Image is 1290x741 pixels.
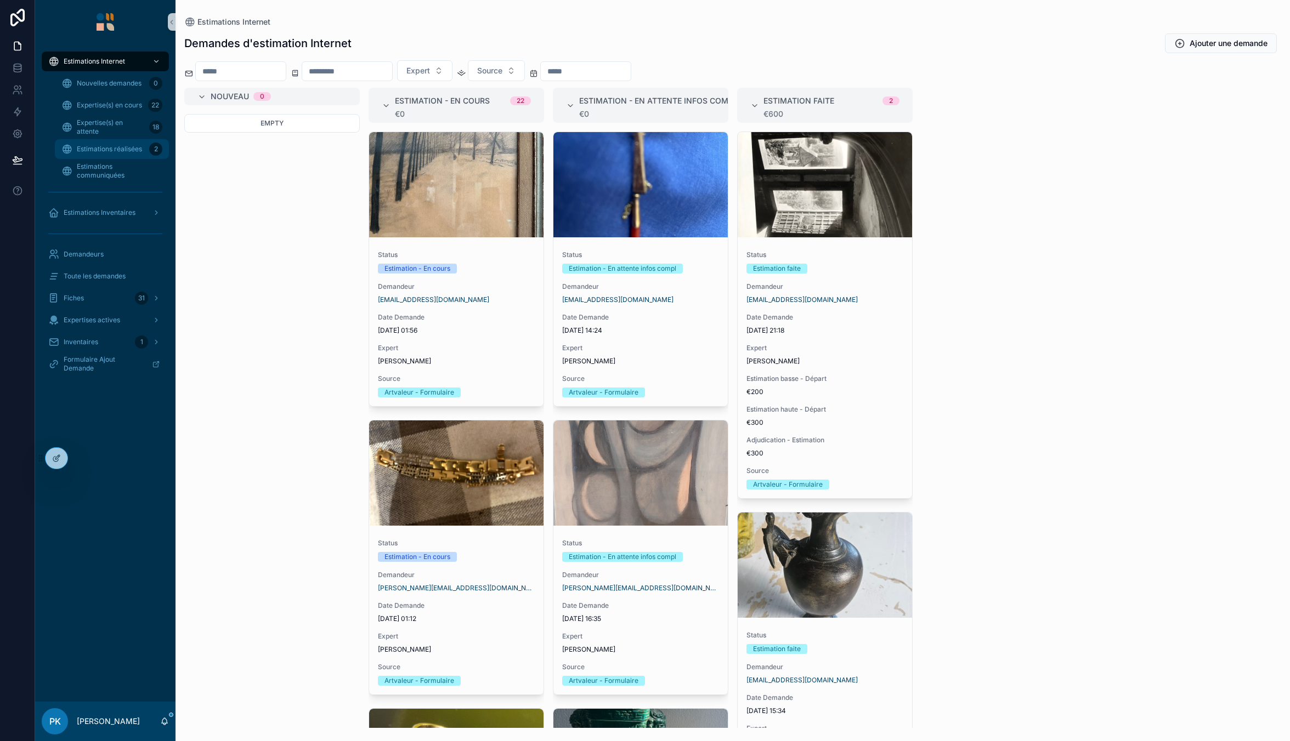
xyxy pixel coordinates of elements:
[562,313,719,322] span: Date Demande
[64,272,126,281] span: Toute les demandes
[384,676,454,686] div: Artvaleur - Formulaire
[135,292,148,305] div: 31
[64,316,120,324] span: Expertises actives
[753,644,801,654] div: Estimation faite
[746,724,903,733] span: Expert
[889,96,893,105] div: 2
[562,374,719,383] span: Source
[562,344,719,352] span: Expert
[369,420,544,526] div: IMG_5149.png
[579,95,738,106] span: Estimation - En attente infos compl
[763,95,834,106] span: Estimation faite
[211,91,249,102] span: Nouveau
[569,676,638,686] div: Artvaleur - Formulaire
[738,512,912,618] div: 1000023571.jpg
[197,16,270,27] span: Estimations Internet
[378,282,535,291] span: Demandeur
[753,480,823,489] div: Artvaleur - Formulaire
[477,65,502,76] span: Source
[378,663,535,671] span: Source
[553,420,728,526] div: 20250827_155253.jpg
[55,139,169,159] a: Estimations réalisées2
[77,162,158,180] span: Estimations communiquées
[64,338,98,346] span: Inventaires
[737,132,913,499] a: StatusEstimation faiteDemandeur[EMAIL_ADDRESS][DOMAIN_NAME]Date Demande[DATE] 21:18Expert[PERSON_...
[746,357,800,366] span: [PERSON_NAME]
[378,584,535,592] span: [PERSON_NAME][EMAIL_ADDRESS][DOMAIN_NAME]
[77,101,142,110] span: Expertise(s) en cours
[378,614,535,623] span: [DATE] 01:12
[378,295,489,304] a: [EMAIL_ADDRESS][DOMAIN_NAME]
[746,466,903,475] span: Source
[42,244,169,264] a: Demandeurs
[562,632,719,641] span: Expert
[746,250,903,259] span: Status
[763,110,899,118] div: €600
[753,264,801,273] div: Estimation faite
[261,119,284,127] span: Empty
[553,420,728,695] a: StatusEstimation - En attente infos complDemandeur[PERSON_NAME][EMAIL_ADDRESS][DOMAIN_NAME]Date D...
[395,95,490,106] span: Estimation - En cours
[562,601,719,610] span: Date Demande
[149,77,162,90] div: 0
[49,715,61,728] span: PK
[562,571,719,579] span: Demandeur
[64,57,125,66] span: Estimations Internet
[369,420,544,695] a: StatusEstimation - En coursDemandeur[PERSON_NAME][EMAIL_ADDRESS][DOMAIN_NAME]Date Demande[DATE] 0...
[562,614,719,623] span: [DATE] 16:35
[569,552,676,562] div: Estimation - En attente infos compl
[42,310,169,330] a: Expertises actives
[378,250,535,259] span: Status
[378,601,535,610] span: Date Demande
[562,295,674,304] a: [EMAIL_ADDRESS][DOMAIN_NAME]
[569,387,638,397] div: Artvaleur - Formulaire
[378,539,535,548] span: Status
[64,294,84,303] span: Fiches
[42,266,169,286] a: Toute les demandes
[378,313,535,322] span: Date Demande
[378,326,535,335] span: [DATE] 01:56
[746,693,903,702] span: Date Demande
[378,645,431,654] span: [PERSON_NAME]
[184,16,270,27] a: Estimations Internet
[369,132,544,237] div: 1000083533.jpg
[384,387,454,397] div: Artvaleur - Formulaire
[135,335,148,349] div: 1
[384,552,450,562] div: Estimation - En cours
[77,716,140,727] p: [PERSON_NAME]
[55,161,169,181] a: Estimations communiquées
[149,142,162,156] div: 2
[562,584,719,592] a: [PERSON_NAME][EMAIL_ADDRESS][DOMAIN_NAME]
[378,374,535,383] span: Source
[42,332,169,352] a: Inventaires1
[746,387,903,396] span: €200
[1165,33,1277,53] button: Ajouter une demande
[746,295,858,304] a: [EMAIL_ADDRESS][DOMAIN_NAME]
[42,354,169,374] a: Formulaire Ajout Demande
[1190,38,1268,49] span: Ajouter une demande
[517,96,524,105] div: 22
[746,344,903,352] span: Expert
[64,250,104,259] span: Demandeurs
[184,36,352,51] h1: Demandes d'estimation Internet
[746,676,858,685] a: [EMAIL_ADDRESS][DOMAIN_NAME]
[55,73,169,93] a: Nouvelles demandes0
[35,44,176,388] div: scrollable content
[746,405,903,414] span: Estimation haute - Départ
[384,264,450,273] div: Estimation - En cours
[562,282,719,291] span: Demandeur
[378,357,431,366] span: [PERSON_NAME]
[395,110,531,118] div: €0
[746,436,903,444] span: Adjudication - Estimation
[562,663,719,671] span: Source
[562,539,719,548] span: Status
[55,95,169,115] a: Expertise(s) en cours22
[746,326,903,335] span: [DATE] 21:18
[468,60,525,81] button: Select Button
[55,117,169,137] a: Expertise(s) en attente18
